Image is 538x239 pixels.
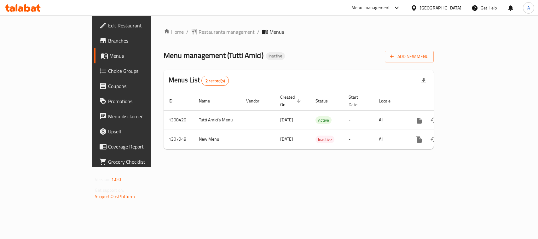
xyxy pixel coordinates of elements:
span: Grocery Checklist [108,158,176,166]
span: Locale [379,97,399,105]
span: Choice Groups [108,67,176,75]
div: Inactive [315,136,334,143]
span: [DATE] [280,135,293,143]
span: 1.0.0 [111,175,121,184]
td: - [344,130,374,149]
span: Edit Restaurant [108,22,176,29]
a: Promotions [94,94,182,109]
a: Upsell [94,124,182,139]
a: Support.OpsPlatform [95,192,135,201]
span: Menus [109,52,176,60]
div: Active [315,116,332,124]
div: [GEOGRAPHIC_DATA] [420,4,461,11]
span: A [527,4,530,11]
div: Total records count [201,76,229,86]
span: Restaurants management [199,28,255,36]
span: Name [199,97,218,105]
span: Add New Menu [390,53,429,61]
button: Change Status [426,113,442,128]
span: Coverage Report [108,143,176,150]
span: Upsell [108,128,176,135]
span: Inactive [315,136,334,143]
a: Menu disclaimer [94,109,182,124]
span: Get support on: [95,186,124,194]
button: more [411,113,426,128]
td: All [374,130,406,149]
a: Edit Restaurant [94,18,182,33]
span: Vendor [246,97,268,105]
span: Inactive [266,53,285,59]
span: Branches [108,37,176,44]
a: Branches [94,33,182,48]
button: more [411,132,426,147]
button: Add New Menu [385,51,434,62]
a: Coupons [94,79,182,94]
a: Choice Groups [94,63,182,79]
table: enhanced table [164,91,477,149]
a: Menus [94,48,182,63]
li: / [257,28,259,36]
div: Export file [416,73,431,88]
div: Menu-management [351,4,390,12]
span: Start Date [349,93,366,108]
span: Menu disclaimer [108,113,176,120]
span: Active [315,117,332,124]
span: Promotions [108,97,176,105]
span: Status [315,97,336,105]
span: Coupons [108,82,176,90]
a: Coverage Report [94,139,182,154]
span: ID [169,97,181,105]
span: Menus [269,28,284,36]
nav: breadcrumb [164,28,434,36]
li: / [186,28,188,36]
td: - [344,110,374,130]
span: [DATE] [280,116,293,124]
span: Created On [280,93,303,108]
button: Change Status [426,132,442,147]
a: Grocery Checklist [94,154,182,169]
a: Restaurants management [191,28,255,36]
div: Inactive [266,52,285,60]
span: Menu management ( Tutti Amici ) [164,48,263,62]
td: New Menu [194,130,241,149]
th: Actions [406,91,477,111]
h2: Menus List [169,75,229,86]
td: Tutti Amici's Menu [194,110,241,130]
span: 2 record(s) [202,78,229,84]
span: Version: [95,175,110,184]
td: All [374,110,406,130]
